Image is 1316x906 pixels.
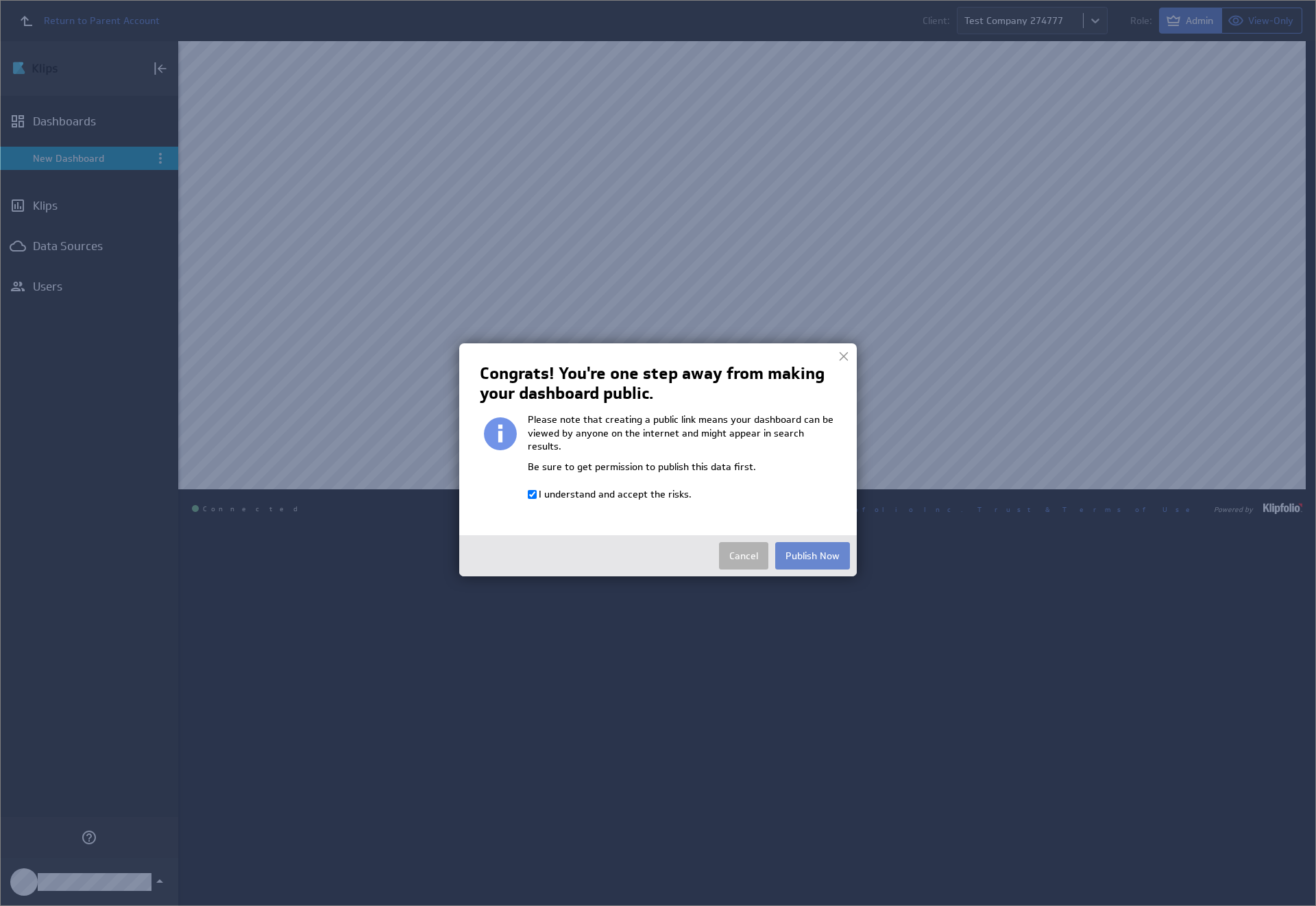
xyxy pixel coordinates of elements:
[528,461,836,481] p: Be sure to get permission to publish this data first.
[480,364,832,403] h2: Congrats! You're one step away from making your dashboard public.
[528,413,836,461] p: Please note that creating a public link means your dashboard can be viewed by anyone on the inter...
[719,542,768,570] button: Cancel
[539,488,692,500] label: I understand and accept the risks.
[775,542,850,570] button: Publish Now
